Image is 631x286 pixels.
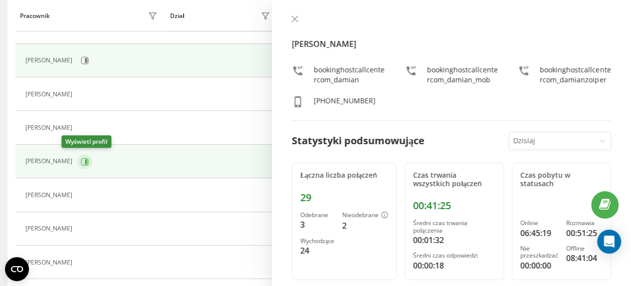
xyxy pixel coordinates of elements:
[170,12,184,19] div: Dział
[300,238,334,245] div: Wychodzące
[540,65,611,85] div: bookinghostcallcentercom_damianzoiper
[520,220,558,227] div: Online
[300,212,334,219] div: Odebrane
[520,260,558,272] div: 00:00:00
[413,220,495,234] div: Średni czas trwania połączenia
[25,225,75,232] div: [PERSON_NAME]
[25,259,75,266] div: [PERSON_NAME]
[427,65,498,85] div: bookinghostcallcentercom_damian_mob
[342,212,388,220] div: Nieodebrane
[413,200,495,212] div: 00:41:25
[520,171,603,188] div: Czas pobytu w statusach
[566,245,603,252] div: Offline
[25,192,75,199] div: [PERSON_NAME]
[413,171,495,188] div: Czas trwania wszystkich połączeń
[292,133,424,148] div: Statystyki podsumowujące
[413,234,495,246] div: 00:01:32
[566,227,603,239] div: 00:51:25
[300,192,388,204] div: 29
[300,219,334,231] div: 3
[566,252,603,264] div: 08:41:04
[342,220,388,232] div: 2
[25,91,75,98] div: [PERSON_NAME]
[300,245,334,257] div: 24
[61,135,111,148] div: Wyświetl profil
[5,257,29,281] button: Open CMP widget
[25,57,75,64] div: [PERSON_NAME]
[25,158,75,165] div: [PERSON_NAME]
[314,96,376,110] div: [PHONE_NUMBER]
[314,65,385,85] div: bookinghostcallcentercom_damian
[25,124,75,131] div: [PERSON_NAME]
[597,230,621,254] div: Open Intercom Messenger
[520,227,558,239] div: 06:45:19
[413,252,495,259] div: Średni czas odpowiedzi
[413,260,495,272] div: 00:00:18
[292,38,611,50] h4: [PERSON_NAME]
[20,12,50,19] div: Pracownik
[520,245,558,260] div: Nie przeszkadzać
[300,171,388,180] div: Łączna liczba połączeń
[566,220,603,227] div: Rozmawia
